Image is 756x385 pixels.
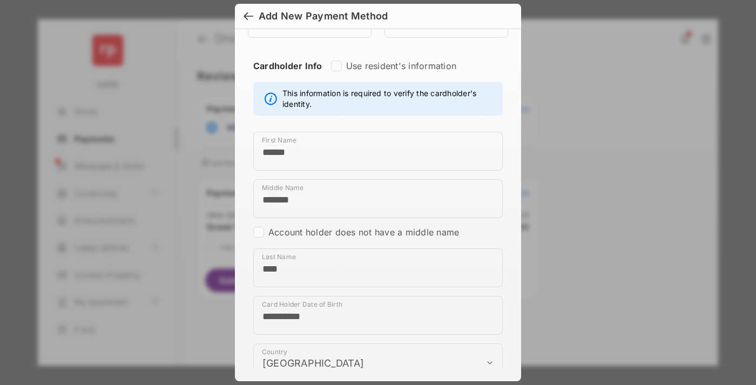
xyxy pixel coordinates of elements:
[259,10,388,22] div: Add New Payment Method
[268,227,459,238] label: Account holder does not have a middle name
[253,60,322,91] strong: Cardholder Info
[282,88,497,110] span: This information is required to verify the cardholder's identity.
[253,343,503,382] div: payment_method_screening[postal_addresses][country]
[346,60,456,71] label: Use resident's information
